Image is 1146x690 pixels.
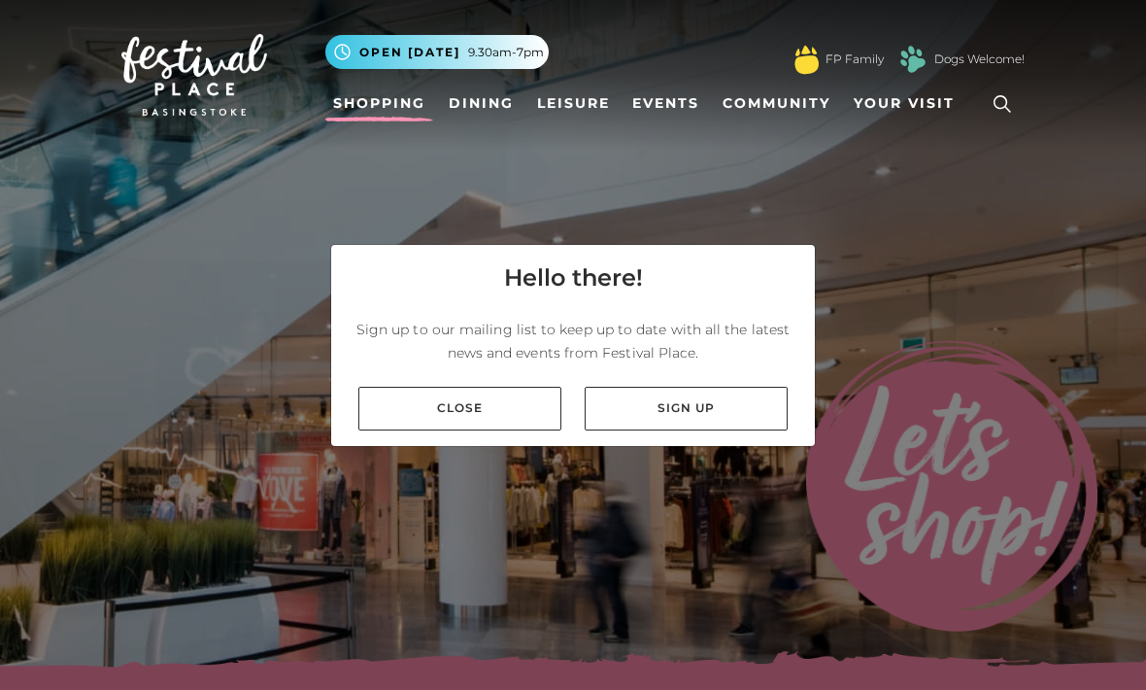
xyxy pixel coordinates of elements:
p: Sign up to our mailing list to keep up to date with all the latest news and events from Festival ... [347,318,799,364]
a: Events [624,86,707,121]
a: Shopping [325,86,433,121]
a: Dogs Welcome! [934,51,1025,68]
img: Festival Place Logo [121,34,267,116]
a: FP Family [826,51,884,68]
a: Dining [441,86,522,121]
a: Community [715,86,838,121]
a: Sign up [585,387,788,431]
a: Your Visit [846,86,972,121]
span: Open [DATE] [359,44,460,61]
a: Leisure [529,86,618,121]
button: Open [DATE] 9.30am-7pm [325,35,549,69]
a: Close [358,387,561,431]
h4: Hello there! [504,260,643,295]
span: 9.30am-7pm [468,44,544,61]
span: Your Visit [854,93,955,114]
